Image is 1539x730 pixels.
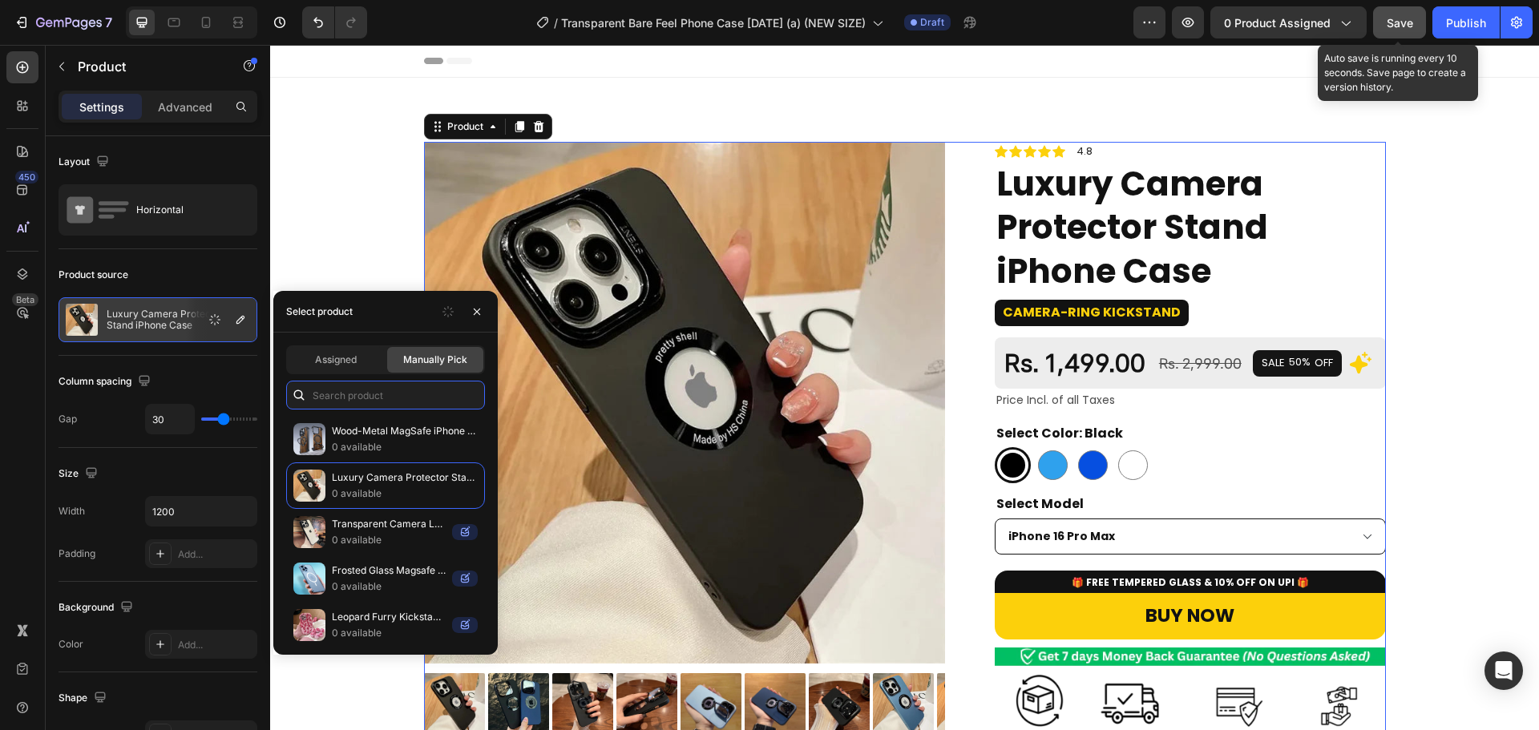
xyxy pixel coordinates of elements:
[332,579,446,595] p: 0 available
[270,45,1539,730] iframe: Design area
[733,300,881,336] div: Rs. 1,499.00
[332,516,446,532] p: Transparent Camera Lens Stand Case For iPhone
[286,381,485,409] input: Search in Settings & Advanced
[59,268,128,282] div: Product source
[293,516,325,548] img: collections
[733,258,911,276] strong: Camera-Ring Kickstand
[887,308,976,329] div: Rs. 2,999.00
[15,171,38,184] div: 450
[136,192,234,228] div: Horizontal
[332,486,478,502] p: 0 available
[403,353,467,367] span: Manually Pick
[293,423,325,455] img: collections
[1373,6,1426,38] button: Save
[59,504,85,518] div: Width
[59,371,154,393] div: Column spacing
[332,532,446,548] p: 0 available
[725,526,1116,548] button: <p><span style="font-size:12px;"><strong>🎁 FREE TEMPERED GLASS &amp; 10% OFF ON UPI 🎁</strong></s...
[59,597,136,619] div: Background
[332,470,478,486] p: Luxury Camera Protector Stand iPhone Case
[174,75,216,89] div: Product
[725,376,854,402] legend: Select Color: Black
[920,15,944,30] span: Draft
[59,151,112,173] div: Layout
[105,13,112,32] p: 7
[332,563,446,579] p: Frosted Glass Magsafe iPhone Case
[725,603,1116,713] img: gempages_553512382287054019-f803ffff-64b5-4f55-8553-8225ffa9744e.webp
[332,625,446,641] p: 0 available
[725,116,1116,251] h1: Luxury Camera Protector Stand iPhone Case
[178,638,253,652] div: Add...
[59,463,101,485] div: Size
[302,6,367,38] div: Undo/Redo
[1017,309,1042,326] div: 50%
[1432,6,1500,38] button: Publish
[78,57,214,76] p: Product
[293,563,325,595] img: collections
[315,353,357,367] span: Assigned
[875,559,964,583] div: BUY NOW
[332,609,446,625] p: Leopard Furry Kickstand iPhone Case
[59,546,95,561] div: Padding
[59,688,110,709] div: Shape
[725,548,1116,595] button: BUY NOW
[1484,651,1523,690] div: Open Intercom Messenger
[12,293,38,306] div: Beta
[286,305,353,319] div: Select product
[158,99,212,115] p: Advanced
[107,309,250,331] p: Luxury Camera Protector Stand iPhone Case
[178,547,253,562] div: Add...
[66,304,98,336] img: product feature img
[146,405,194,434] input: Auto
[554,14,558,31] span: /
[293,609,325,641] img: collections
[561,14,866,31] span: Transparent Bare Feel Phone Case [DATE] (a) (NEW SIZE)
[79,99,124,115] p: Settings
[293,470,325,502] img: collections
[806,99,822,115] p: 4.8
[726,345,1114,365] p: Price Incl. of all Taxes
[1042,309,1065,328] div: OFF
[1224,14,1331,31] span: 0 product assigned
[59,637,83,651] div: Color
[1387,16,1413,30] span: Save
[725,446,815,473] legend: Select Model
[146,497,256,526] input: Auto
[1446,14,1486,31] div: Publish
[332,423,478,439] p: Wood-Metal MagSafe iPhone Case
[1210,6,1367,38] button: 0 product assigned
[802,530,1039,544] strong: 🎁 FREE TEMPERED GLASS & 10% OFF ON UPI 🎁
[59,412,77,426] div: Gap
[989,309,1017,328] div: SALE
[332,439,478,455] p: 0 available
[6,6,119,38] button: 7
